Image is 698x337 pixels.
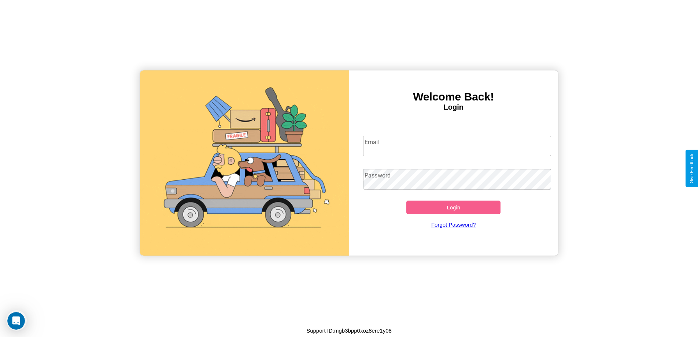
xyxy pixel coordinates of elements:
img: gif [140,70,349,256]
p: Support ID: mgb3bpp0xoz8ere1y08 [306,326,392,336]
button: Login [406,201,501,214]
iframe: Intercom live chat discovery launcher [6,310,27,331]
a: Forgot Password? [359,214,547,235]
h4: Login [349,103,558,111]
h3: Welcome Back! [349,91,558,103]
div: Give Feedback [689,154,694,183]
iframe: Intercom live chat [7,312,25,330]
